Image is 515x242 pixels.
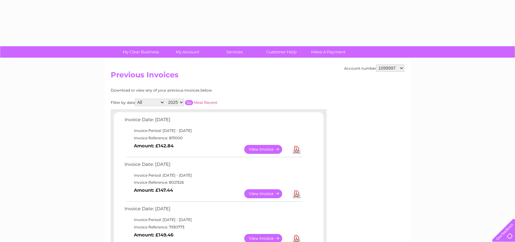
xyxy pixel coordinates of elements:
td: Invoice Reference: 7930773 [123,224,303,231]
td: Invoice Period: [DATE] - [DATE] [123,127,303,134]
td: Invoice Reference: 8021326 [123,179,303,186]
a: My Clear Business [115,46,166,58]
b: Amount: £142.84 [134,143,174,149]
td: Invoice Date: [DATE] [123,160,303,172]
td: Invoice Period: [DATE] - [DATE] [123,216,303,224]
a: Make A Payment [303,46,354,58]
a: Most Recent [194,100,217,105]
a: View [244,189,290,198]
td: Invoice Period: [DATE] - [DATE] [123,172,303,179]
div: Download or view any of your previous invoices below. [111,88,273,92]
td: Invoice Date: [DATE] [123,116,303,127]
b: Amount: £149.46 [134,232,173,238]
a: View [244,145,290,154]
a: Download [293,145,300,154]
a: My Account [162,46,213,58]
div: Account number [344,64,404,72]
b: Amount: £147.44 [134,187,173,193]
td: Invoice Reference: 8111000 [123,134,303,142]
td: Invoice Date: [DATE] [123,205,303,216]
a: Services [209,46,260,58]
a: Customer Help [256,46,307,58]
div: Filter by date [111,99,273,106]
h2: Previous Invoices [111,71,404,82]
a: Download [293,189,300,198]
